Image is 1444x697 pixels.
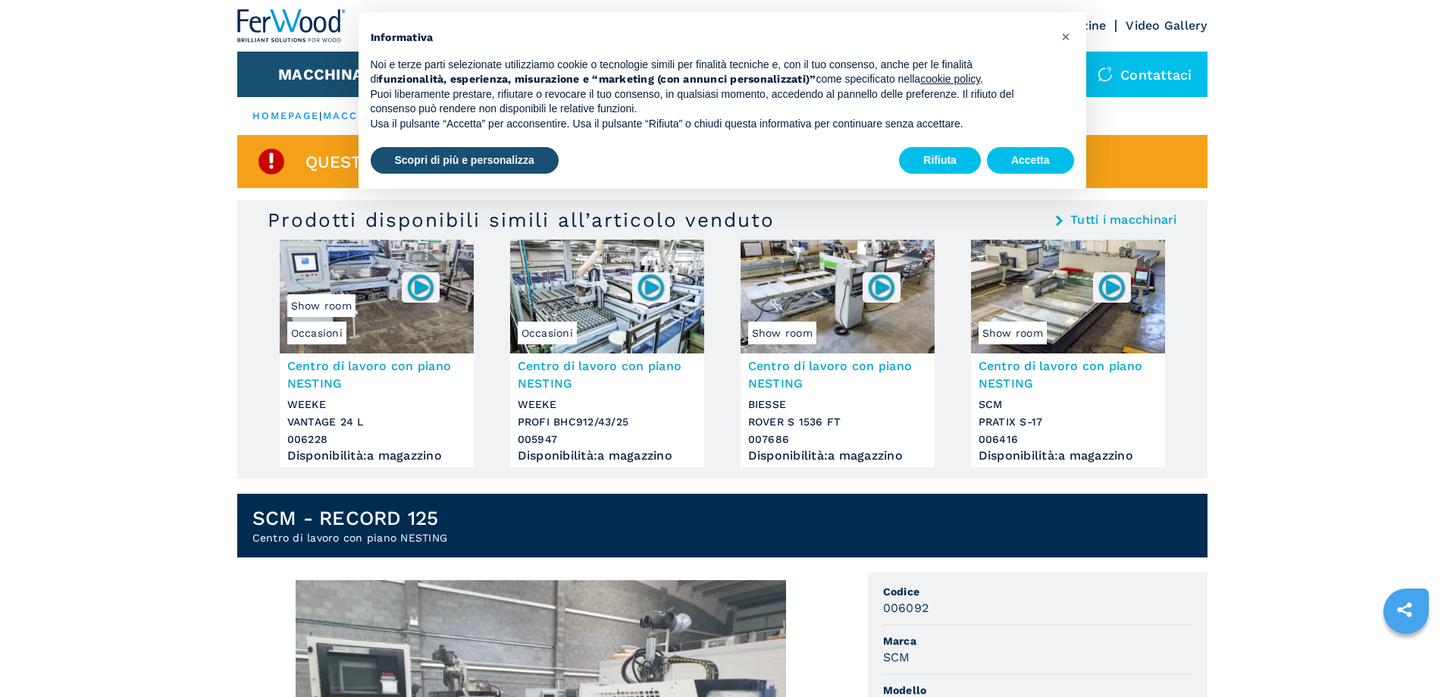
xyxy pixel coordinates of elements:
[518,452,697,460] div: Disponibilità : a magazzino
[1097,272,1126,302] img: 006416
[280,240,474,353] img: Centro di lavoro con piano NESTING WEEKE VANTAGE 24 L
[371,58,1050,87] p: Noi e terze parti selezionate utilizziamo cookie o tecnologie simili per finalità tecniche e, con...
[971,240,1165,467] a: Centro di lavoro con piano NESTING SCM PRATIX S-17Show room006416Centro di lavoro con piano NESTI...
[371,87,1050,117] p: Puoi liberamente prestare, rifiutare o revocare il tuo consenso, in qualsiasi momento, accedendo ...
[518,357,697,392] h3: Centro di lavoro con piano NESTING
[883,648,910,666] h3: SCM
[406,272,435,302] img: 006228
[319,110,322,121] span: |
[371,117,1050,132] p: Usa il pulsante “Accetta” per acconsentire. Usa il pulsante “Rifiuta” o chiudi questa informativa...
[748,357,927,392] h3: Centro di lavoro con piano NESTING
[636,272,666,302] img: 005947
[287,396,466,448] h3: WEEKE VANTAGE 24 L 006228
[1098,67,1113,82] img: Contattaci
[1386,591,1424,629] a: sharethis
[920,73,980,85] a: cookie policy
[1380,629,1433,686] iframe: Chat
[305,153,600,171] span: Questo articolo è già venduto
[287,322,346,344] span: Occasioni
[748,452,927,460] div: Disponibilità : a magazzino
[287,452,466,460] div: Disponibilità : a magazzino
[741,240,935,467] a: Centro di lavoro con piano NESTING BIESSE ROVER S 1536 FTShow room007686Centro di lavoro con pian...
[971,240,1165,353] img: Centro di lavoro con piano NESTING SCM PRATIX S-17
[323,110,403,121] a: macchinari
[278,65,379,83] button: Macchinari
[287,294,356,317] span: Show room
[979,452,1157,460] div: Disponibilità : a magazzino
[268,208,775,232] h3: Prodotti disponibili simili all’articolo venduto
[899,147,981,174] button: Rifiuta
[252,506,448,530] h1: SCM - RECORD 125
[1082,52,1208,97] div: Contattaci
[883,599,929,617] h3: 006092
[1070,214,1177,226] a: Tutti i macchinari
[518,322,577,344] span: Occasioni
[1061,27,1070,46] span: ×
[287,357,466,392] h3: Centro di lavoro con piano NESTING
[748,322,816,344] span: Show room
[979,357,1157,392] h3: Centro di lavoro con piano NESTING
[252,110,320,121] a: HOMEPAGE
[518,396,697,448] h3: WEEKE PROFI BHC912/43/25 005947
[1054,24,1079,49] button: Chiudi questa informativa
[748,396,927,448] h3: BIESSE ROVER S 1536 FT 007686
[979,396,1157,448] h3: SCM PRATIX S-17 006416
[883,633,1192,648] span: Marca
[252,530,448,545] h2: Centro di lavoro con piano NESTING
[741,240,935,353] img: Centro di lavoro con piano NESTING BIESSE ROVER S 1536 FT
[510,240,704,353] img: Centro di lavoro con piano NESTING WEEKE PROFI BHC912/43/25
[371,30,1050,46] h2: Informativa
[1126,18,1207,33] a: Video Gallery
[987,147,1074,174] button: Accetta
[883,584,1192,599] span: Codice
[371,147,559,174] button: Scopri di più e personalizza
[979,322,1047,344] span: Show room
[237,9,346,42] img: Ferwood
[510,240,704,467] a: Centro di lavoro con piano NESTING WEEKE PROFI BHC912/43/25Occasioni005947Centro di lavoro con pi...
[280,240,474,467] a: Centro di lavoro con piano NESTING WEEKE VANTAGE 24 LOccasioniShow room006228Centro di lavoro con...
[378,73,816,85] strong: funzionalità, esperienza, misurazione e “marketing (con annunci personalizzati)”
[256,146,287,177] img: SoldProduct
[866,272,896,302] img: 007686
